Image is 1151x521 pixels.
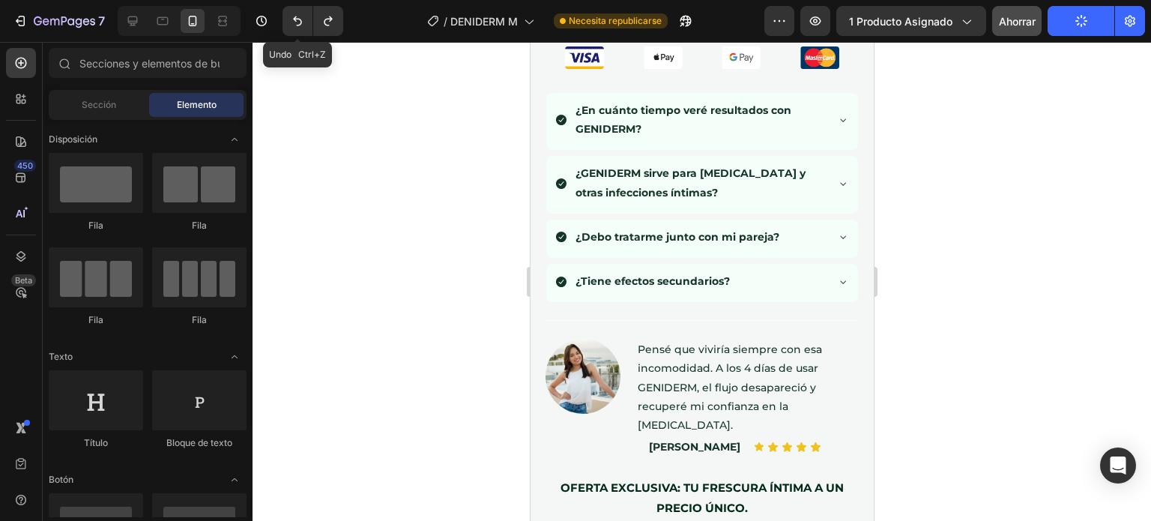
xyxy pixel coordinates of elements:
[992,6,1042,36] button: Ahorrar
[444,15,447,28] font: /
[192,220,207,231] font: Fila
[223,127,247,151] span: Abrir con palanca
[88,314,103,325] font: Fila
[82,99,116,110] font: Sección
[569,15,662,26] font: Necesita republicarse
[15,275,32,286] font: Beta
[49,474,73,485] font: Botón
[6,6,112,36] button: 7
[49,133,97,145] font: Disposición
[223,468,247,492] span: Abrir con palanca
[49,351,73,362] font: Texto
[849,15,952,28] font: 1 producto asignado
[166,437,232,448] font: Bloque de texto
[84,437,108,448] font: Título
[836,6,986,36] button: 1 producto asignado
[1100,448,1136,484] div: Abrir Intercom Messenger
[283,6,343,36] div: Deshacer/Rehacer
[192,314,207,325] font: Fila
[88,220,103,231] font: Fila
[17,160,33,171] font: 450
[999,15,1036,28] font: Ahorrar
[450,15,518,28] font: DENIDERM M
[223,345,247,369] span: Abrir con palanca
[531,42,874,521] iframe: Área de diseño
[49,48,247,78] input: Secciones y elementos de búsqueda
[98,13,105,28] font: 7
[177,99,217,110] font: Elemento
